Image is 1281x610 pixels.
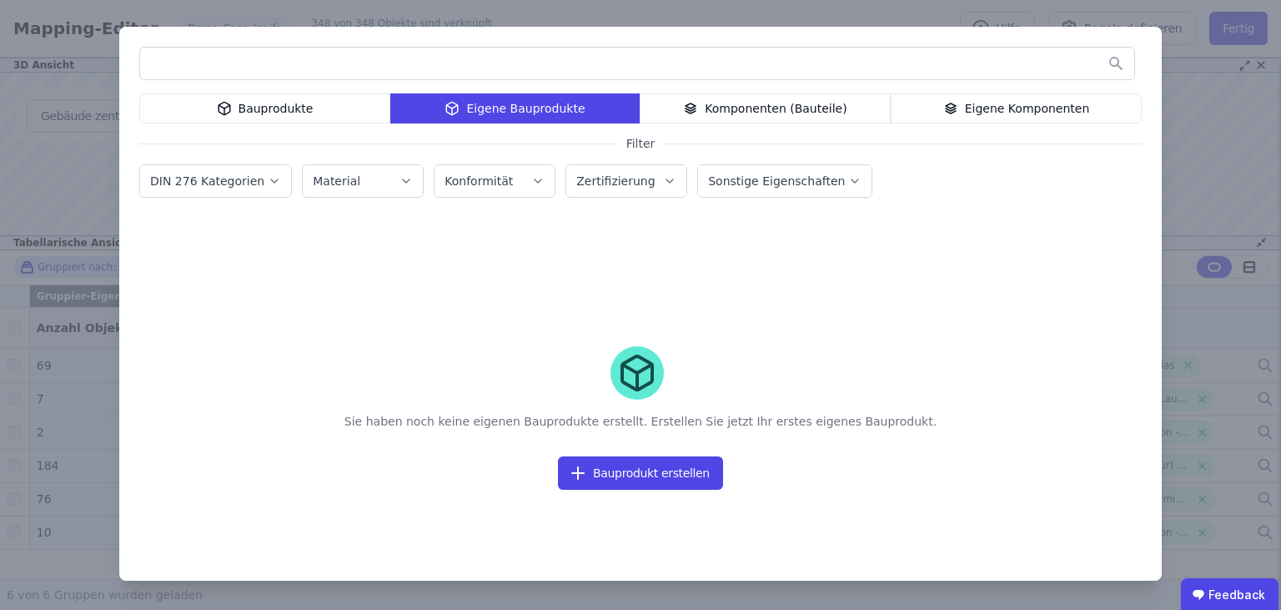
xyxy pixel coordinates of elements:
[558,456,723,490] button: Bauprodukt erstellen
[640,93,891,124] div: Komponenten (Bauteile)
[303,165,423,197] button: Material
[331,400,950,443] span: Sie haben noch keine eigenen Bauprodukte erstellt. Erstellen Sie jetzt Ihr erstes eigenes Bauprod...
[698,165,872,197] button: Sonstige Eigenschaften
[150,174,268,188] label: DIN 276 Kategorien
[891,93,1142,124] div: Eigene Komponenten
[390,93,640,124] div: Eigene Bauprodukte
[139,93,390,124] div: Bauprodukte
[445,174,516,188] label: Konformität
[435,165,555,197] button: Konformität
[566,165,686,197] button: Zertifizierung
[313,174,364,188] label: Material
[140,165,291,197] button: DIN 276 Kategorien
[708,174,848,188] label: Sonstige Eigenschaften
[616,135,666,152] span: Filter
[576,174,658,188] label: Zertifizierung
